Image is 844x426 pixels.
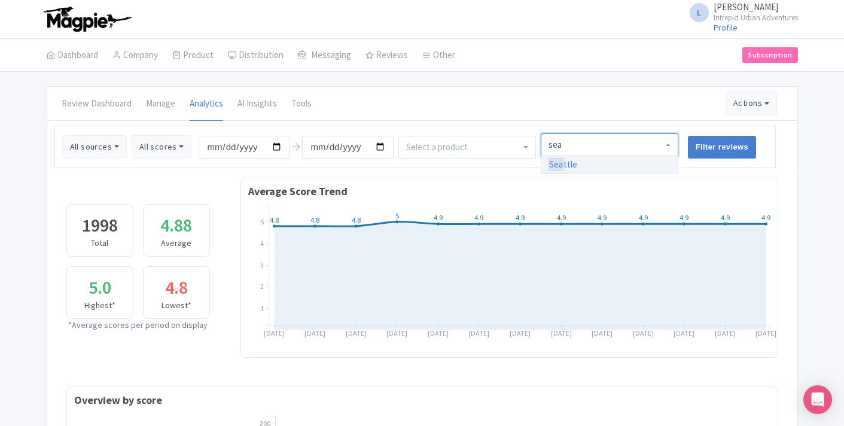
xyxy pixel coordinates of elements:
[714,1,778,13] span: [PERSON_NAME]
[41,6,133,32] img: logo-ab69f6fb50320c5b225c76a69d11143b.png
[592,328,613,337] tspan: [DATE]
[237,87,277,121] a: AI Insights
[298,39,351,72] a: Messaging
[260,260,264,269] tspan: 3
[406,142,470,153] input: Select a product
[468,328,489,337] tspan: [DATE]
[386,328,407,337] tspan: [DATE]
[346,328,367,337] tspan: [DATE]
[510,328,531,337] tspan: [DATE]
[165,275,188,300] div: 4.8
[248,183,770,199] div: Average Score Trend
[91,237,108,249] div: Total
[260,217,264,226] tspan: 5
[422,39,455,72] a: Other
[688,136,757,159] input: Filter reviews
[714,14,798,22] small: Intrepid Urban Adventures
[742,47,797,63] a: Subscription
[62,135,127,159] button: All sources
[74,392,770,408] div: Overview by score
[66,319,210,331] div: *Average scores per period on display
[633,328,654,337] tspan: [DATE]
[715,328,736,337] tspan: [DATE]
[541,156,678,174] div: ttle
[714,22,738,33] a: Profile
[682,2,798,22] a: L [PERSON_NAME] Intrepid Urban Adventures
[112,39,158,72] a: Company
[132,135,192,159] button: All scores
[162,299,191,312] div: Lowest*
[89,275,111,300] div: 5.0
[690,3,709,22] span: L
[304,328,325,337] tspan: [DATE]
[62,87,132,121] a: Review Dashboard
[674,328,694,337] tspan: [DATE]
[82,213,118,238] div: 1998
[160,213,192,238] div: 4.88
[549,139,563,150] input: Select a collection
[428,328,449,337] tspan: [DATE]
[161,237,191,249] div: Average
[47,39,98,72] a: Dashboard
[146,87,175,121] a: Manage
[365,39,408,72] a: Reviews
[228,39,284,72] a: Distribution
[291,87,312,121] a: Tools
[172,39,214,72] a: Product
[551,328,572,337] tspan: [DATE]
[260,282,264,291] tspan: 2
[264,328,285,337] tspan: [DATE]
[260,303,264,312] tspan: 1
[755,328,776,337] tspan: [DATE]
[726,92,777,115] button: Actions
[190,87,223,121] a: Analytics
[803,385,832,414] div: Open Intercom Messenger
[84,299,115,312] div: Highest*
[260,239,264,248] tspan: 4
[549,158,563,171] span: Sea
